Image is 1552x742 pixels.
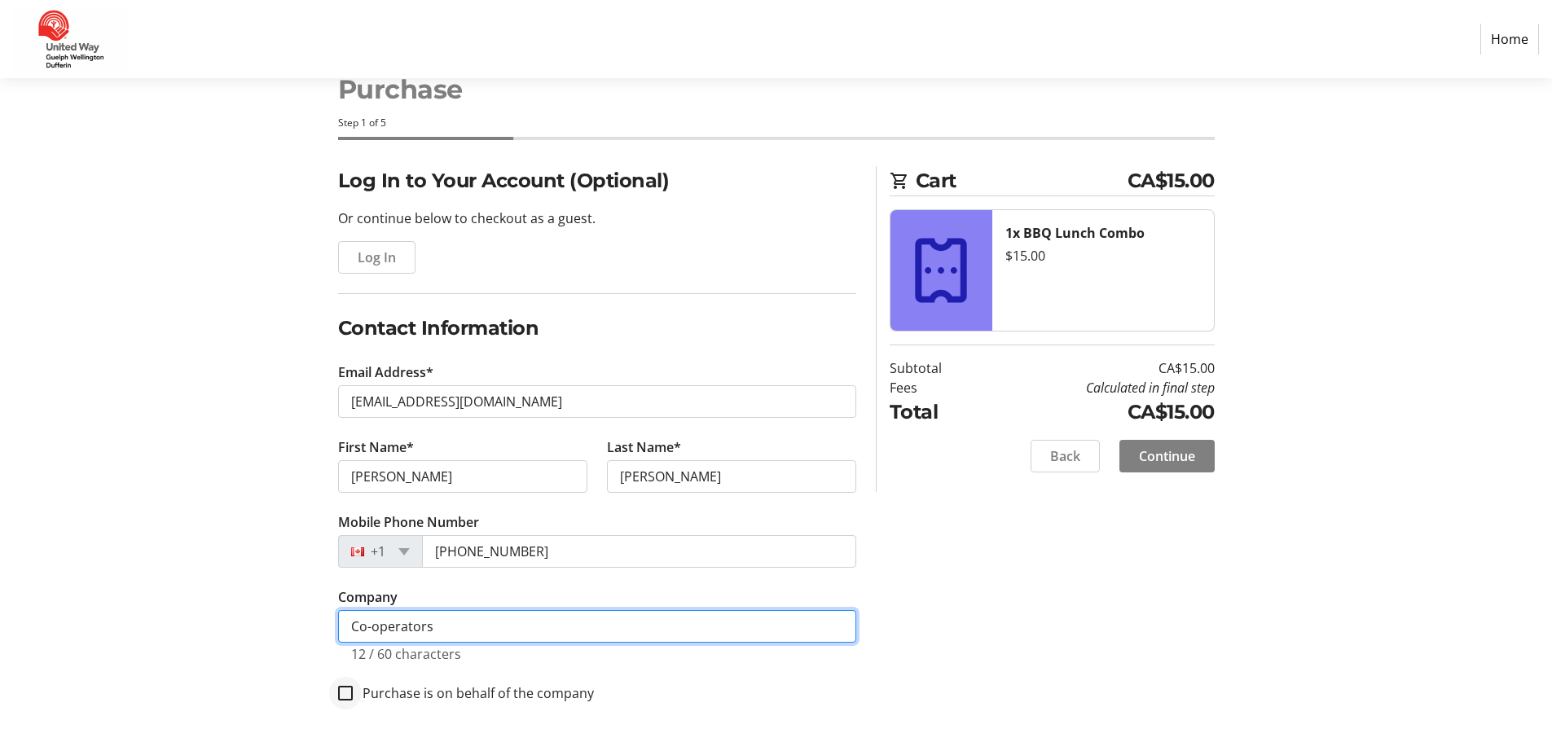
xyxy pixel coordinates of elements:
button: Log In [338,241,415,274]
label: Last Name* [607,437,681,457]
span: Continue [1139,446,1195,466]
h2: Contact Information [338,314,856,343]
label: Purchase is on behalf of the company [353,683,594,703]
button: Continue [1119,440,1215,472]
span: Cart [916,166,1128,195]
img: United Way Guelph Wellington Dufferin's Logo [13,7,129,72]
div: $15.00 [1005,246,1201,266]
div: Step 1 of 5 [338,116,1215,130]
label: Email Address* [338,362,433,382]
h2: Log In to Your Account (Optional) [338,166,856,195]
td: Subtotal [890,358,983,378]
label: Mobile Phone Number [338,512,479,532]
strong: 1x BBQ Lunch Combo [1005,224,1145,242]
td: Total [890,397,983,427]
label: First Name* [338,437,414,457]
span: CA$15.00 [1128,166,1215,195]
label: Company [338,587,398,607]
td: Fees [890,378,983,397]
tr-character-limit: 12 / 60 characters [351,645,461,663]
td: CA$15.00 [983,358,1215,378]
p: Or continue below to checkout as a guest. [338,209,856,228]
td: Calculated in final step [983,378,1215,397]
input: (506) 234-5678 [422,535,856,568]
h1: Purchase [338,70,1215,109]
a: Home [1480,24,1539,55]
span: Log In [358,248,396,267]
button: Back [1031,440,1100,472]
td: CA$15.00 [983,397,1215,427]
span: Back [1050,446,1080,466]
